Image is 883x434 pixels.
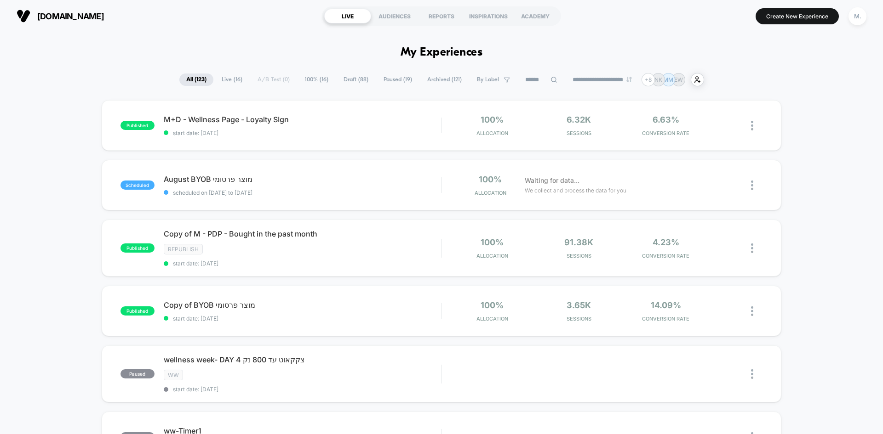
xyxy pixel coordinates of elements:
span: paused [120,369,155,378]
span: 14.09% [651,300,681,310]
span: published [120,306,155,316]
span: 100% ( 16 ) [298,73,335,86]
span: [DOMAIN_NAME] [37,11,104,21]
img: end [626,77,632,82]
p: NK [654,76,662,83]
span: By Label [477,76,499,83]
button: Create New Experience [756,8,839,24]
span: 3.65k [567,300,591,310]
span: Archived ( 121 ) [420,73,469,86]
span: start date: [DATE] [164,130,441,136]
div: ACADEMY [512,9,559,23]
div: AUDIENCES [371,9,418,23]
span: We collect and process the data for you [525,186,626,195]
span: 6.63% [653,115,679,124]
span: Republish [164,244,203,254]
span: Allocation [475,190,506,196]
button: M. [846,7,869,26]
button: [DOMAIN_NAME] [14,9,107,23]
span: CONVERSION RATE [625,316,707,322]
span: published [120,121,155,130]
span: Allocation [476,253,508,259]
img: close [751,180,753,190]
span: start date: [DATE] [164,386,441,393]
div: M. [849,7,866,25]
span: 100% [479,175,502,184]
span: 100% [481,300,504,310]
span: scheduled [120,180,155,190]
span: Copy of M - PDP - Bought in the past month [164,229,441,238]
span: Sessions [538,316,620,322]
p: EW [674,76,683,83]
span: Allocation [476,130,508,136]
span: 91.38k [564,237,593,247]
img: close [751,369,753,379]
div: + 8 [642,73,655,86]
span: Allocation [476,316,508,322]
span: All ( 123 ) [179,73,213,86]
span: Draft ( 88 ) [337,73,375,86]
span: 100% [481,115,504,124]
div: LIVE [324,9,371,23]
img: Visually logo [17,9,30,23]
span: published [120,243,155,253]
span: M+D - Wellness Page - Loyalty SIgn [164,115,441,124]
span: Live ( 16 ) [215,73,249,86]
span: Sessions [538,130,620,136]
img: close [751,121,753,130]
div: INSPIRATIONS [465,9,512,23]
span: 4.23% [653,237,679,247]
span: August BYOB מוצר פרסומי [164,175,441,184]
span: 6.32k [567,115,591,124]
img: close [751,243,753,253]
span: start date: [DATE] [164,260,441,267]
span: WW [164,370,183,380]
span: wellness week- DAY 4 צקקאוט עד 800 נק [164,355,441,364]
span: start date: [DATE] [164,315,441,322]
span: Waiting for data... [525,175,579,186]
div: REPORTS [418,9,465,23]
span: 100% [481,237,504,247]
span: scheduled on [DATE] to [DATE] [164,189,441,196]
span: Paused ( 19 ) [377,73,419,86]
h1: My Experiences [401,46,483,59]
span: CONVERSION RATE [625,130,707,136]
span: Copy of BYOB מוצר פרסומי [164,300,441,310]
span: Sessions [538,253,620,259]
img: close [751,306,753,316]
span: CONVERSION RATE [625,253,707,259]
p: MM [663,76,673,83]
